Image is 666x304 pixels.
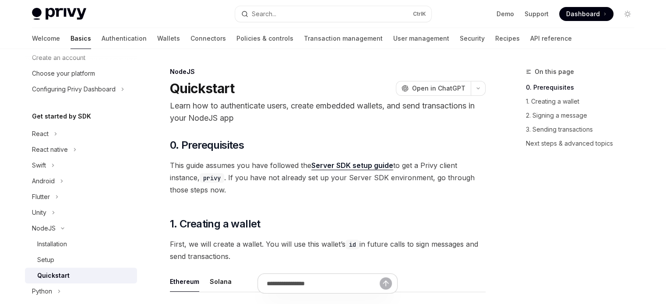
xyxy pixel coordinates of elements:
[157,28,180,49] a: Wallets
[412,84,465,93] span: Open in ChatGPT
[32,129,49,139] div: React
[210,271,232,292] button: Solana
[25,252,137,268] a: Setup
[37,255,54,265] div: Setup
[170,67,486,76] div: NodeJS
[32,192,50,202] div: Flutter
[170,100,486,124] p: Learn how to authenticate users, create embedded wallets, and send transactions in your NodeJS app
[170,80,235,96] h1: Quickstart
[525,10,549,18] a: Support
[526,136,641,150] a: Next steps & advanced topics
[190,28,226,49] a: Connectors
[37,270,70,281] div: Quickstart
[566,10,600,18] span: Dashboard
[32,84,116,94] div: Configuring Privy Dashboard
[559,7,613,21] a: Dashboard
[25,236,137,252] a: Installation
[497,10,514,18] a: Demo
[32,68,95,79] div: Choose your platform
[620,7,634,21] button: Toggle dark mode
[70,28,91,49] a: Basics
[170,138,244,152] span: 0. Prerequisites
[170,271,199,292] button: Ethereum
[102,28,147,49] a: Authentication
[526,80,641,94] a: 0. Prerequisites
[32,28,60,49] a: Welcome
[32,160,46,171] div: Swift
[345,240,359,249] code: id
[25,66,137,81] a: Choose your platform
[304,28,383,49] a: Transaction management
[32,8,86,20] img: light logo
[393,28,449,49] a: User management
[495,28,520,49] a: Recipes
[526,122,641,136] a: 3. Sending transactions
[252,9,276,19] div: Search...
[32,207,46,218] div: Unity
[460,28,485,49] a: Security
[535,66,574,77] span: On this page
[32,286,52,297] div: Python
[396,81,471,96] button: Open in ChatGPT
[170,238,486,262] span: First, we will create a wallet. You will use this wallet’s in future calls to sign messages and s...
[530,28,572,49] a: API reference
[32,223,56,234] div: NodeJS
[170,159,486,196] span: This guide assumes you have followed the to get a Privy client instance, . If you have not alread...
[526,108,641,122] a: 2. Signing a message
[32,144,68,155] div: React native
[235,6,431,22] button: Search...CtrlK
[32,111,91,122] h5: Get started by SDK
[526,94,641,108] a: 1. Creating a wallet
[236,28,293,49] a: Policies & controls
[200,173,224,183] code: privy
[311,161,393,170] a: Server SDK setup guide
[37,239,67,249] div: Installation
[32,176,55,186] div: Android
[380,277,392,290] button: Send message
[170,217,261,231] span: 1. Creating a wallet
[413,10,426,17] span: Ctrl K
[25,268,137,283] a: Quickstart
